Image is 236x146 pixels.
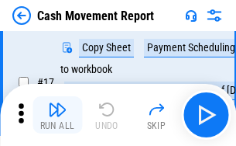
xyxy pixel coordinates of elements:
[37,76,54,89] span: # 17
[60,64,112,75] div: to workbook
[185,9,197,22] img: Support
[32,96,82,134] button: Run All
[205,6,224,25] img: Settings menu
[147,100,166,119] img: Skip
[79,39,134,57] div: Copy Sheet
[37,9,154,23] div: Cash Movement Report
[147,121,166,130] div: Skip
[193,103,218,127] img: Main button
[12,6,31,25] img: Back
[40,121,75,130] div: Run All
[48,100,67,119] img: Run All
[132,96,181,134] button: Skip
